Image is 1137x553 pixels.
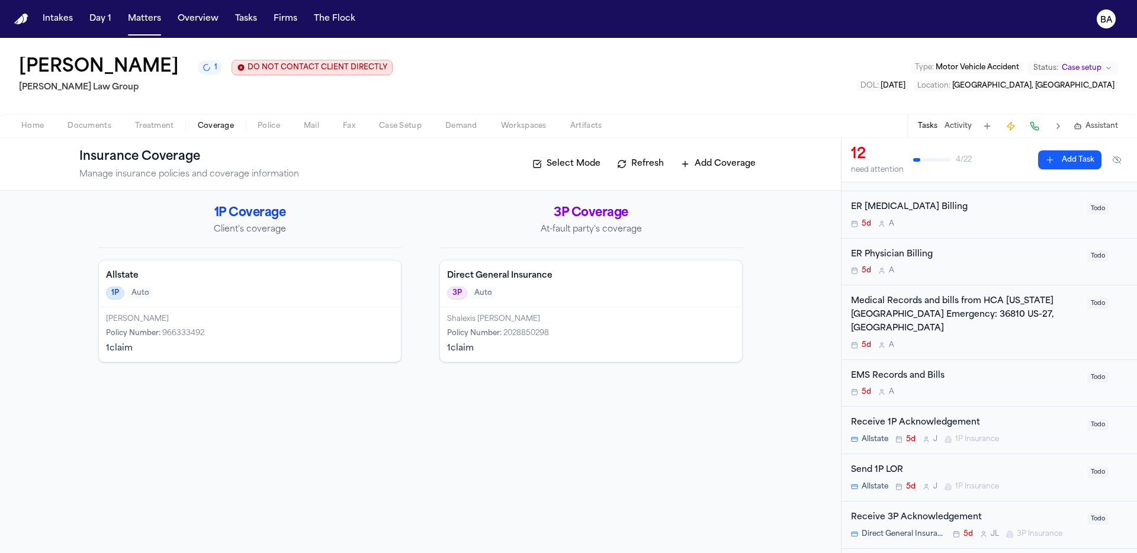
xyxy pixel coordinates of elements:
[862,340,871,350] span: 5d
[309,8,360,30] button: The Flock
[1033,63,1058,73] span: Status:
[889,340,894,350] span: A
[1074,121,1118,131] button: Assistant
[955,482,999,491] span: 1P Insurance
[915,64,934,71] span: Type :
[198,60,222,75] button: 1 active task
[269,8,302,30] button: Firms
[933,482,937,491] span: J
[851,416,1080,430] div: Receive 1P Acknowledgement
[304,121,319,131] span: Mail
[841,454,1137,501] div: Open task: Send 1P LOR
[106,330,160,337] span: Policy Number :
[862,266,871,275] span: 5d
[1003,118,1019,134] button: Create Immediate Task
[19,57,179,78] h1: [PERSON_NAME]
[862,219,871,229] span: 5d
[1062,63,1101,73] span: Case setup
[21,121,44,131] span: Home
[447,287,467,300] span: 3P
[79,147,226,166] h1: Insurance Coverage
[1087,419,1109,430] span: Todo
[38,8,78,30] button: Intakes
[258,121,280,131] span: Police
[851,295,1080,335] div: Medical Records and bills from HCA [US_STATE] [GEOGRAPHIC_DATA] Emergency: 36810 US-27, [GEOGRAPH...
[471,287,496,299] span: Auto
[447,270,735,282] h4: Direct General Insurance
[911,62,1023,73] button: Edit Type: Motor Vehicle Accident
[956,155,972,165] span: 4 / 22
[447,343,735,355] div: 1 claim
[851,464,1080,477] div: Send 1P LOR
[841,285,1137,359] div: Open task: Medical Records and bills from HCA Florida Haines City Emergency: 36810 US-27, Haines ...
[173,8,223,30] button: Overview
[917,82,950,89] span: Location :
[135,121,174,131] span: Treatment
[447,330,502,337] span: Policy Number :
[945,121,972,131] button: Activity
[936,64,1019,71] span: Motor Vehicle Accident
[889,219,894,229] span: A
[952,82,1114,89] span: [GEOGRAPHIC_DATA], [GEOGRAPHIC_DATA]
[343,121,355,131] span: Fax
[439,224,743,236] p: At-fault party's coverage
[841,239,1137,286] div: Open task: ER Physician Billing
[991,529,999,539] span: J L
[1087,298,1109,309] span: Todo
[85,8,116,30] button: Day 1
[889,387,894,397] span: A
[611,155,670,173] button: Refresh
[570,121,602,131] span: Artifacts
[79,169,299,181] p: Manage insurance policies and coverage information
[881,82,905,89] span: [DATE]
[445,121,477,131] span: Demand
[106,343,394,355] div: 1 claim
[1087,467,1109,478] span: Todo
[68,121,111,131] span: Documents
[841,360,1137,407] div: Open task: EMS Records and Bills
[1027,61,1118,75] button: Change status from Case setup
[906,482,916,491] span: 5d
[19,81,393,95] h2: [PERSON_NAME] Law Group
[106,314,394,324] div: [PERSON_NAME]
[851,369,1080,383] div: EMS Records and Bills
[98,205,402,221] h2: 1P Coverage
[963,529,973,539] span: 5d
[248,63,387,72] span: DO NOT CONTACT CLIENT DIRECTLY
[889,266,894,275] span: A
[230,8,262,30] button: Tasks
[106,287,124,300] span: 1P
[851,511,1080,525] div: Receive 3P Acknowledgement
[1017,529,1062,539] span: 3P Insurance
[851,145,904,164] div: 12
[503,330,549,337] span: 2028850298
[933,435,937,444] span: J
[914,80,1118,92] button: Edit Location: Haines City, FL
[106,270,394,282] h4: Allstate
[862,387,871,397] span: 5d
[162,330,204,337] span: 966333492
[851,201,1080,214] div: ER [MEDICAL_DATA] Billing
[123,8,166,30] button: Matters
[841,407,1137,454] div: Open task: Receive 1P Acknowledgement
[906,435,916,444] span: 5d
[379,121,422,131] span: Case Setup
[198,121,234,131] span: Coverage
[501,121,547,131] span: Workspaces
[128,287,153,299] span: Auto
[860,82,879,89] span: DOL :
[862,529,946,539] span: Direct General Insurance
[1087,250,1109,262] span: Todo
[98,224,402,236] p: Client's coverage
[1026,118,1043,134] button: Make a Call
[841,191,1137,239] div: Open task: ER Radiology Billing
[675,155,762,173] button: Add Coverage
[1087,513,1109,525] span: Todo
